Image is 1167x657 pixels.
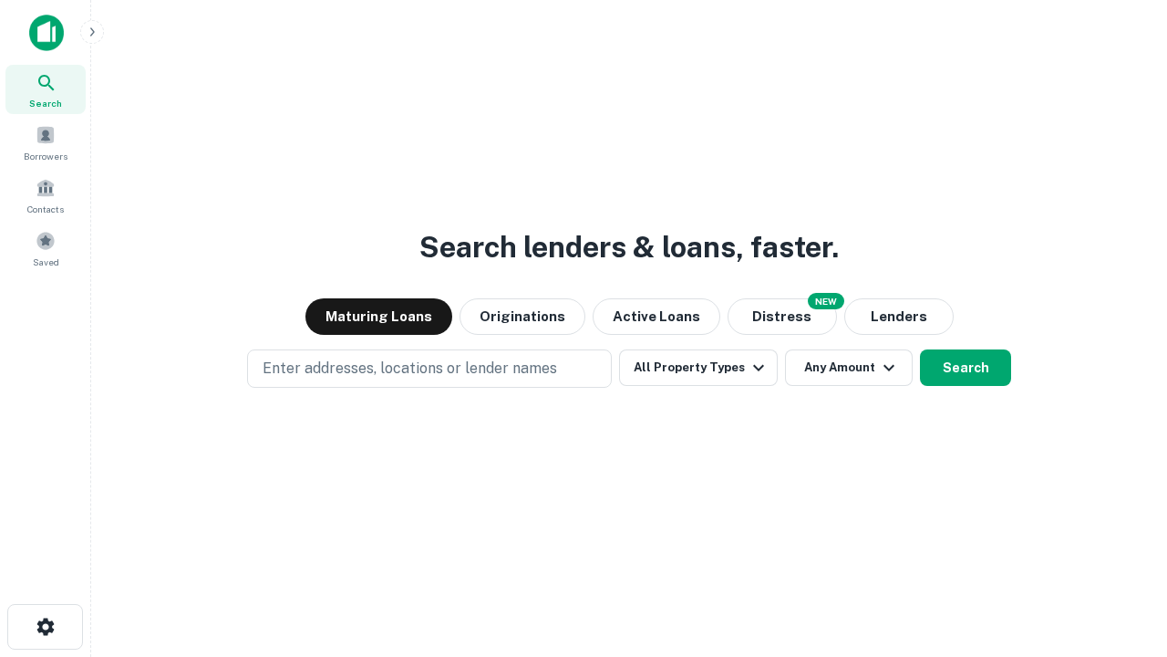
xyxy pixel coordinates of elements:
[247,349,612,388] button: Enter addresses, locations or lender names
[5,224,86,273] a: Saved
[5,65,86,114] a: Search
[920,349,1011,386] button: Search
[29,96,62,110] span: Search
[263,358,557,380] p: Enter addresses, locations or lender names
[593,298,720,335] button: Active Loans
[844,298,954,335] button: Lenders
[728,298,837,335] button: Search distressed loans with lien and other non-mortgage details.
[27,202,64,216] span: Contacts
[29,15,64,51] img: capitalize-icon.png
[33,255,59,269] span: Saved
[419,225,839,269] h3: Search lenders & loans, faster.
[619,349,778,386] button: All Property Types
[5,118,86,167] a: Borrowers
[5,171,86,220] a: Contacts
[305,298,452,335] button: Maturing Loans
[1076,511,1167,599] iframe: Chat Widget
[808,293,844,309] div: NEW
[460,298,585,335] button: Originations
[785,349,913,386] button: Any Amount
[24,149,67,163] span: Borrowers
